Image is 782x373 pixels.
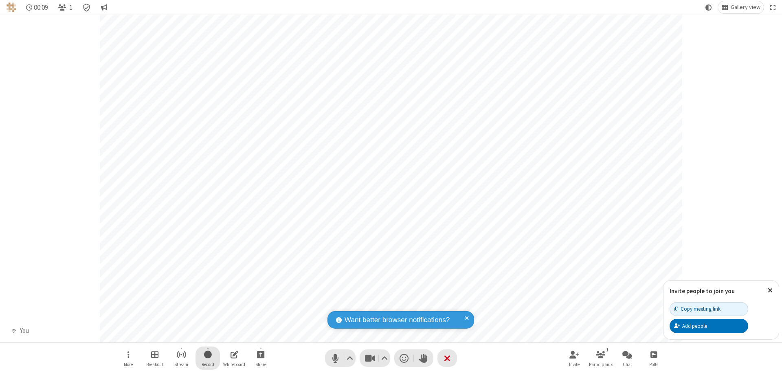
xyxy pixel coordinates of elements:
[649,362,658,367] span: Polls
[222,347,246,370] button: Open shared whiteboard
[223,362,245,367] span: Whiteboard
[116,347,141,370] button: Open menu
[7,2,16,12] img: QA Selenium DO NOT DELETE OR CHANGE
[767,1,779,13] button: Fullscreen
[569,362,580,367] span: Invite
[17,326,32,336] div: You
[623,362,632,367] span: Chat
[589,347,613,370] button: Open participant list
[674,305,720,313] div: Copy meeting link
[69,4,72,11] span: 1
[702,1,715,13] button: Using system theme
[379,349,390,367] button: Video setting
[562,347,586,370] button: Invite participants (⌘+Shift+I)
[615,347,639,370] button: Open chat
[670,319,748,333] button: Add people
[143,347,167,370] button: Manage Breakout Rooms
[23,1,52,13] div: Timer
[604,346,611,353] div: 1
[97,1,110,13] button: Conversation
[202,362,214,367] span: Record
[670,287,735,295] label: Invite people to join you
[248,347,273,370] button: Start sharing
[255,362,266,367] span: Share
[195,347,220,370] button: Start recording
[641,347,666,370] button: Open poll
[124,362,133,367] span: More
[55,1,76,13] button: Open participant list
[325,349,356,367] button: Mute (⌘+Shift+A)
[589,362,613,367] span: Participants
[762,281,779,301] button: Close popover
[731,4,760,11] span: Gallery view
[718,1,764,13] button: Change layout
[146,362,163,367] span: Breakout
[670,302,748,316] button: Copy meeting link
[394,349,414,367] button: Send a reaction
[414,349,433,367] button: Raise hand
[360,349,390,367] button: Stop video (⌘+Shift+V)
[79,1,94,13] div: Meeting details Encryption enabled
[34,4,48,11] span: 00:09
[174,362,188,367] span: Stream
[169,347,193,370] button: Start streaming
[345,349,356,367] button: Audio settings
[437,349,457,367] button: End or leave meeting
[345,315,450,325] span: Want better browser notifications?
